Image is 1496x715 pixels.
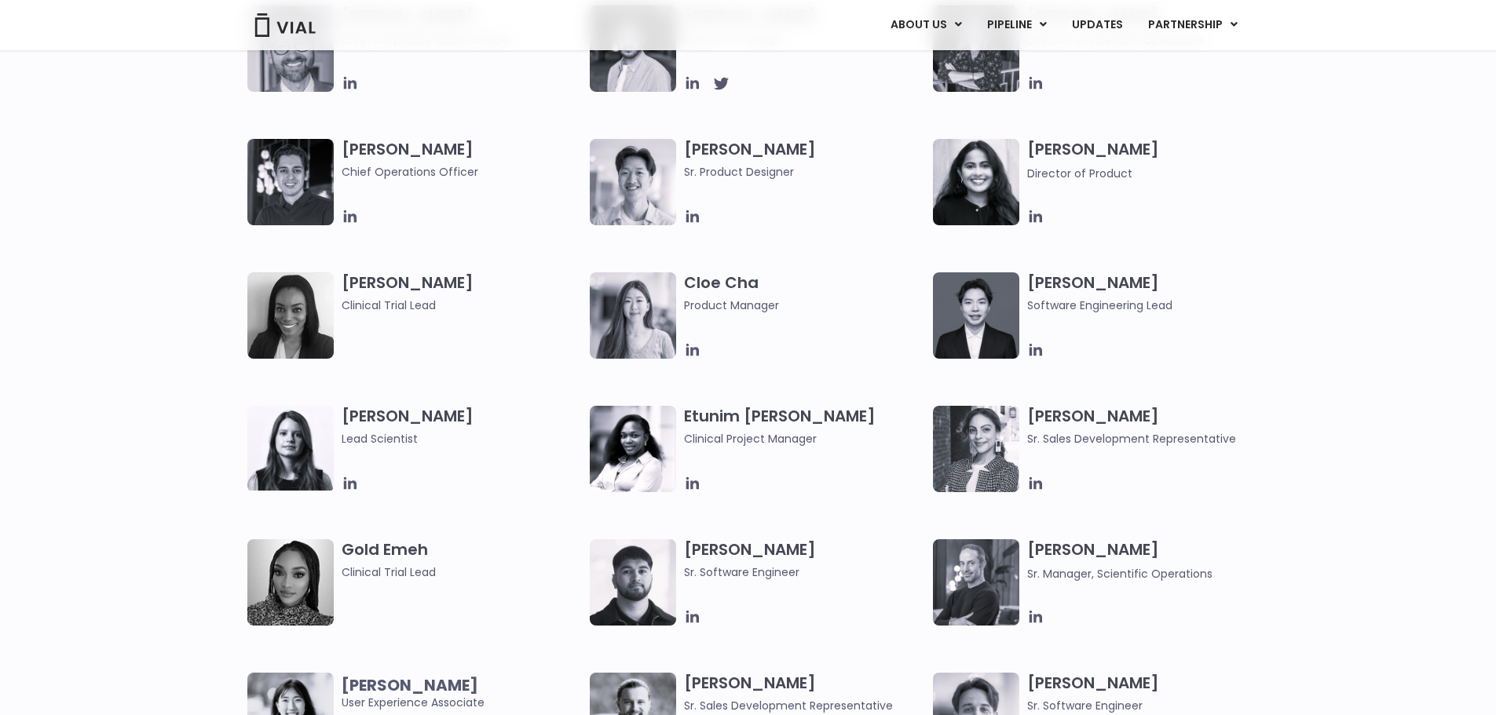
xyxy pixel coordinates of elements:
h3: [PERSON_NAME] [684,139,925,181]
h3: [PERSON_NAME] [342,406,583,447]
img: Cloe [590,272,676,359]
a: UPDATES [1059,12,1135,38]
h3: Gold Emeh [342,539,583,581]
img: Headshot of smiling of man named Gurman [590,539,676,626]
h3: Cloe Cha [684,272,925,314]
span: Sr. Software Engineer [1027,697,1268,714]
img: Brennan [590,139,676,225]
span: Sr. Sales Development Representative [1027,430,1268,447]
h3: Etunim [PERSON_NAME] [684,406,925,447]
h3: [PERSON_NAME] [1027,673,1268,714]
h3: [PERSON_NAME] [684,673,925,714]
span: Lead Scientist [342,430,583,447]
span: Sr. Manager, Scientific Operations [1027,566,1213,582]
img: Smiling woman named Gabriella [933,406,1019,492]
b: [PERSON_NAME] [342,674,478,696]
h3: [PERSON_NAME] [1027,406,1268,447]
h3: [PERSON_NAME] [342,272,583,314]
img: Headshot of smiling man named Josh [247,139,334,225]
span: Clinical Project Manager [684,430,925,447]
img: Image of smiling woman named Etunim [590,406,676,492]
span: Sr. Software Engineer [684,564,925,581]
h3: [PERSON_NAME] [1027,139,1268,182]
span: Sr. Product Designer [684,163,925,181]
a: ABOUT USMenu Toggle [878,12,974,38]
span: Software Engineering Lead [1027,297,1268,314]
span: Director of Product [1027,166,1132,181]
a: PIPELINEMenu Toggle [975,12,1059,38]
span: Product Manager [684,297,925,314]
span: Sr. Sales Development Representative [684,697,925,714]
h3: [PERSON_NAME] [342,139,583,181]
img: A black and white photo of a woman smiling. [247,272,334,359]
img: Headshot of smiling man named Jared [933,539,1019,626]
img: Headshot of smiling woman named Elia [247,406,334,491]
h3: [PERSON_NAME] [1027,272,1268,314]
img: Vial Logo [254,13,316,37]
a: PARTNERSHIPMenu Toggle [1136,12,1250,38]
h3: [PERSON_NAME] [1027,539,1268,582]
img: Smiling woman named Dhruba [933,139,1019,225]
span: User Experience Associate [342,677,583,711]
span: Clinical Trial Lead [342,564,583,581]
img: A woman wearing a leopard print shirt in a black and white photo. [247,539,334,626]
span: Chief Operations Officer [342,163,583,181]
span: Clinical Trial Lead [342,297,583,314]
h3: [PERSON_NAME] [684,539,925,581]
